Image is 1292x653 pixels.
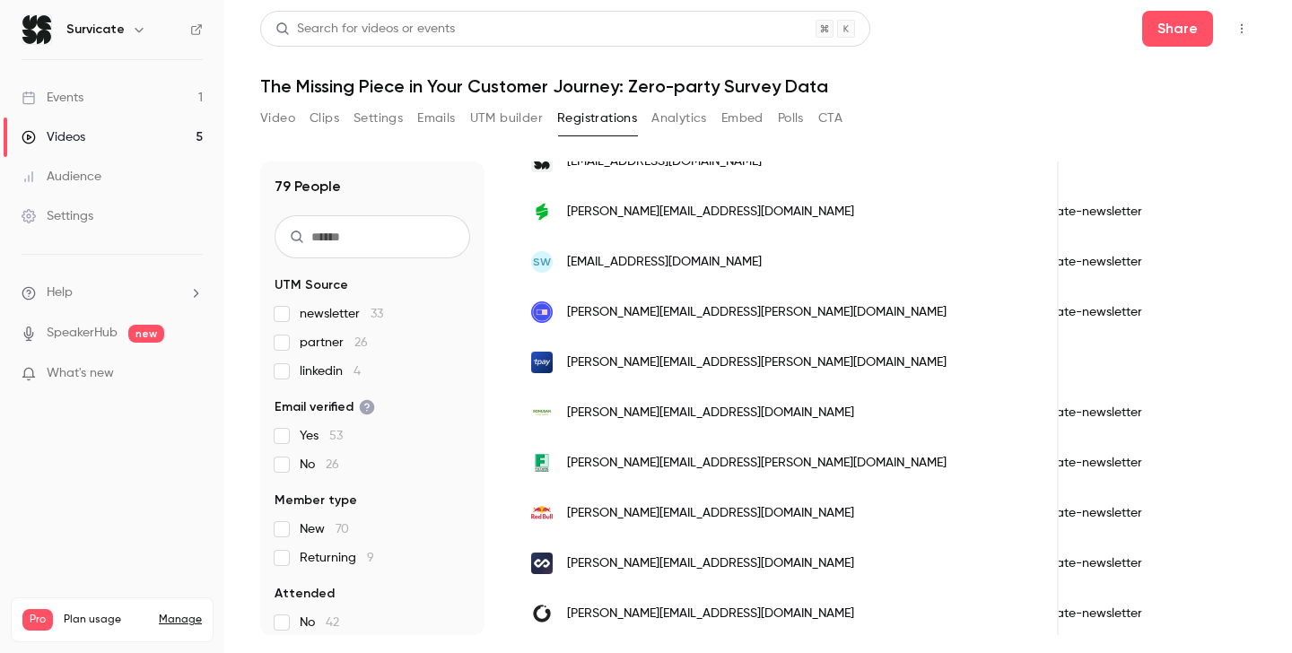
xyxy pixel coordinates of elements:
[64,613,148,627] span: Plan usage
[367,552,374,564] span: 9
[778,104,804,133] button: Polls
[326,616,339,629] span: 42
[567,152,762,171] span: [EMAIL_ADDRESS][DOMAIN_NAME]
[275,276,348,294] span: UTM Source
[354,104,403,133] button: Settings
[22,283,203,302] li: help-dropdown-opener
[300,427,343,445] span: Yes
[567,554,854,573] span: [PERSON_NAME][EMAIL_ADDRESS][DOMAIN_NAME]
[354,365,361,378] span: 4
[47,364,114,383] span: What's new
[300,305,383,323] span: newsletter
[567,504,854,523] span: [PERSON_NAME][EMAIL_ADDRESS][DOMAIN_NAME]
[567,454,947,473] span: [PERSON_NAME][EMAIL_ADDRESS][PERSON_NAME][DOMAIN_NAME]
[22,168,101,186] div: Audience
[22,128,85,146] div: Videos
[300,520,349,538] span: New
[181,366,203,382] iframe: Noticeable Trigger
[300,549,374,567] span: Returning
[531,301,553,323] img: raylo.com
[300,334,368,352] span: partner
[531,201,553,222] img: staffino.com
[329,430,343,442] span: 53
[22,609,53,631] span: Pro
[567,404,854,422] span: [PERSON_NAME][EMAIL_ADDRESS][DOMAIN_NAME]
[567,303,947,322] span: [PERSON_NAME][EMAIL_ADDRESS][PERSON_NAME][DOMAIN_NAME]
[531,352,553,373] img: tpay.com
[300,456,339,474] span: No
[300,614,339,631] span: No
[531,402,553,423] img: bonusan.nl
[531,553,553,574] img: joincarbon.com
[275,176,341,197] h1: 79 People
[260,75,1256,97] h1: The Missing Piece in Your Customer Journey: Zero-party Survey Data
[260,104,295,133] button: Video
[371,308,383,320] span: 33
[326,458,339,471] span: 26
[567,253,762,272] span: [EMAIL_ADDRESS][DOMAIN_NAME]
[275,398,375,416] span: Email verified
[310,104,339,133] button: Clips
[159,613,202,627] a: Manage
[470,104,543,133] button: UTM builder
[354,336,368,349] span: 26
[336,523,349,535] span: 70
[66,21,125,39] h6: Survicate
[275,585,335,603] span: Attended
[533,254,551,270] span: SW
[1227,14,1256,43] button: Top Bar Actions
[818,104,842,133] button: CTA
[567,353,947,372] span: [PERSON_NAME][EMAIL_ADDRESS][PERSON_NAME][DOMAIN_NAME]
[47,283,73,302] span: Help
[22,89,83,107] div: Events
[531,452,553,474] img: futureelectronics.com
[531,603,553,624] img: zen.com
[531,502,553,524] img: redbull.com
[557,104,637,133] button: Registrations
[651,104,707,133] button: Analytics
[275,492,357,509] span: Member type
[47,324,118,343] a: SpeakerHub
[721,104,764,133] button: Embed
[417,104,455,133] button: Emails
[1142,11,1213,47] button: Share
[22,207,93,225] div: Settings
[531,151,553,172] img: survicate.com
[275,20,455,39] div: Search for videos or events
[300,362,361,380] span: linkedin
[22,15,51,44] img: Survicate
[567,203,854,222] span: [PERSON_NAME][EMAIL_ADDRESS][DOMAIN_NAME]
[567,605,854,623] span: [PERSON_NAME][EMAIL_ADDRESS][DOMAIN_NAME]
[128,325,164,343] span: new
